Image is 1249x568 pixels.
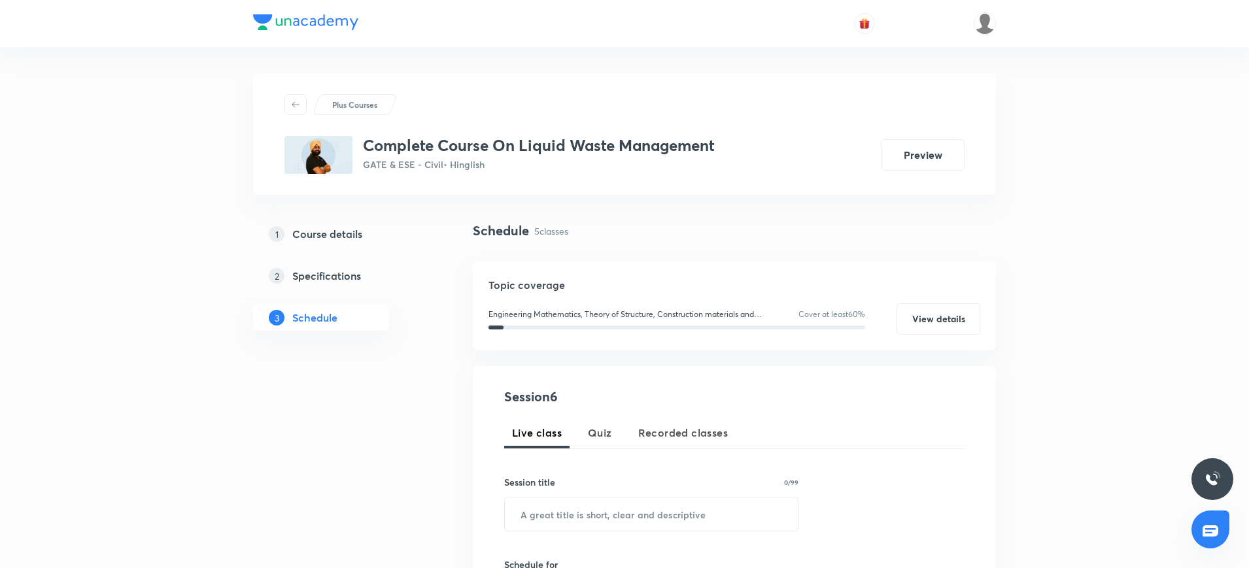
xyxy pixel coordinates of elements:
[292,310,337,326] h5: Schedule
[269,226,284,242] p: 1
[253,221,431,247] a: 1Course details
[284,136,352,174] img: E009DEA4-71D6-40E0-A390-81BAD82AD2B8_plus.png
[505,497,798,531] input: A great title is short, clear and descriptive
[363,158,715,171] p: GATE & ESE - Civil • Hinglish
[269,310,284,326] p: 3
[292,268,361,284] h5: Specifications
[859,18,870,29] img: avatar
[473,221,529,241] h4: Schedule
[854,13,875,34] button: avatar
[897,303,980,335] button: View details
[798,309,865,320] p: Cover at least 60 %
[253,14,358,33] a: Company Logo
[881,139,965,171] button: Preview
[269,268,284,284] p: 2
[638,425,728,441] span: Recorded classes
[253,14,358,30] img: Company Logo
[488,309,762,320] p: Engineering Mathematics, Theory of Structure, Construction materials and management
[588,425,612,441] span: Quiz
[332,99,377,110] p: Plus Courses
[534,224,568,238] p: 5 classes
[292,226,362,242] h5: Course details
[488,277,980,293] h5: Topic coverage
[784,479,798,486] p: 0/99
[974,12,996,35] img: krishnakumar J
[253,263,431,289] a: 2Specifications
[504,475,555,489] h6: Session title
[504,387,743,407] h4: Session 6
[363,136,715,155] h3: Complete Course On Liquid Waste Management
[1205,471,1220,487] img: ttu
[512,425,562,441] span: Live class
